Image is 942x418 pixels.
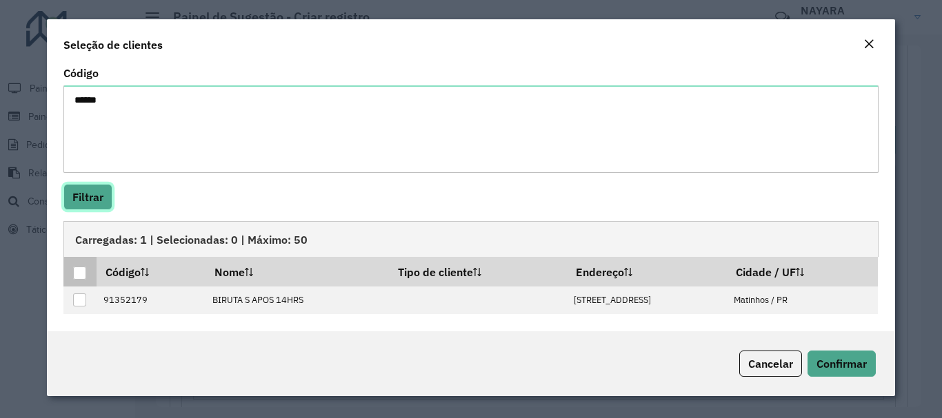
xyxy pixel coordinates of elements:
[63,65,99,81] label: Código
[63,36,163,53] h4: Seleção de clientes
[205,286,388,315] td: BIRUTA S APOS 14HRS
[97,286,205,315] td: 91352179
[863,39,874,50] em: Fechar
[808,351,876,377] button: Confirmar
[726,257,878,286] th: Cidade / UF
[63,221,878,257] div: Carregadas: 1 | Selecionadas: 0 | Máximo: 50
[567,286,726,315] td: [STREET_ADDRESS]
[726,286,878,315] td: Matinhos / PR
[388,257,566,286] th: Tipo de cliente
[748,357,793,370] span: Cancelar
[567,257,726,286] th: Endereço
[739,351,802,377] button: Cancelar
[205,257,388,286] th: Nome
[859,36,879,54] button: Close
[97,257,205,286] th: Código
[63,184,112,210] button: Filtrar
[816,357,867,370] span: Confirmar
